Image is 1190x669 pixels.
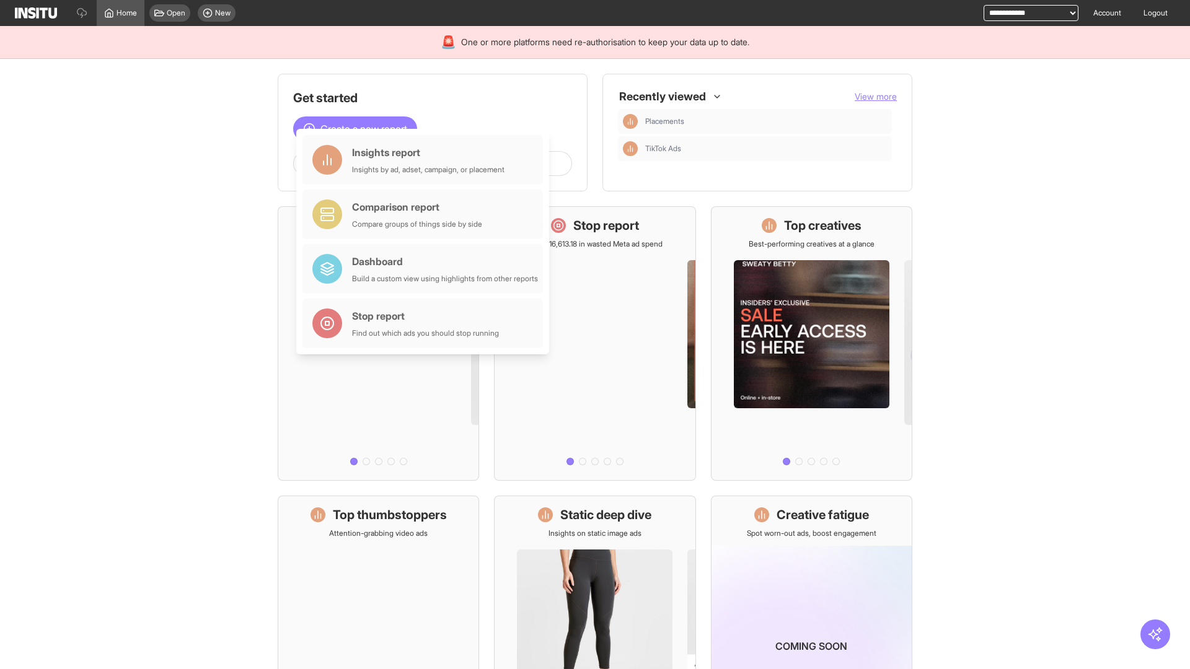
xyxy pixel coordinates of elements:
[623,141,638,156] div: Insights
[461,36,749,48] span: One or more platforms need re-authorisation to keep your data up to date.
[215,8,231,18] span: New
[645,144,887,154] span: TikTok Ads
[329,528,428,538] p: Attention-grabbing video ads
[441,33,456,51] div: 🚨
[749,239,875,249] p: Best-performing creatives at a glance
[352,274,538,284] div: Build a custom view using highlights from other reports
[855,90,897,103] button: View more
[293,89,572,107] h1: Get started
[278,206,479,481] a: What's live nowSee all active ads instantly
[15,7,57,19] img: Logo
[320,121,407,136] span: Create a new report
[293,116,417,141] button: Create a new report
[333,506,447,523] h1: Top thumbstoppers
[167,8,185,18] span: Open
[784,217,862,234] h1: Top creatives
[352,165,505,175] div: Insights by ad, adset, campaign, or placement
[352,254,538,269] div: Dashboard
[352,219,482,229] div: Compare groups of things side by side
[711,206,912,481] a: Top creativesBest-performing creatives at a glance
[549,528,641,538] p: Insights on static image ads
[645,116,684,126] span: Placements
[117,8,137,18] span: Home
[645,144,681,154] span: TikTok Ads
[623,114,638,129] div: Insights
[573,217,639,234] h1: Stop report
[352,308,499,323] div: Stop report
[352,199,482,214] div: Comparison report
[855,91,897,102] span: View more
[352,145,505,160] div: Insights report
[352,328,499,338] div: Find out which ads you should stop running
[645,116,887,126] span: Placements
[560,506,651,523] h1: Static deep dive
[494,206,695,481] a: Stop reportSave £16,613.18 in wasted Meta ad spend
[527,239,663,249] p: Save £16,613.18 in wasted Meta ad spend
